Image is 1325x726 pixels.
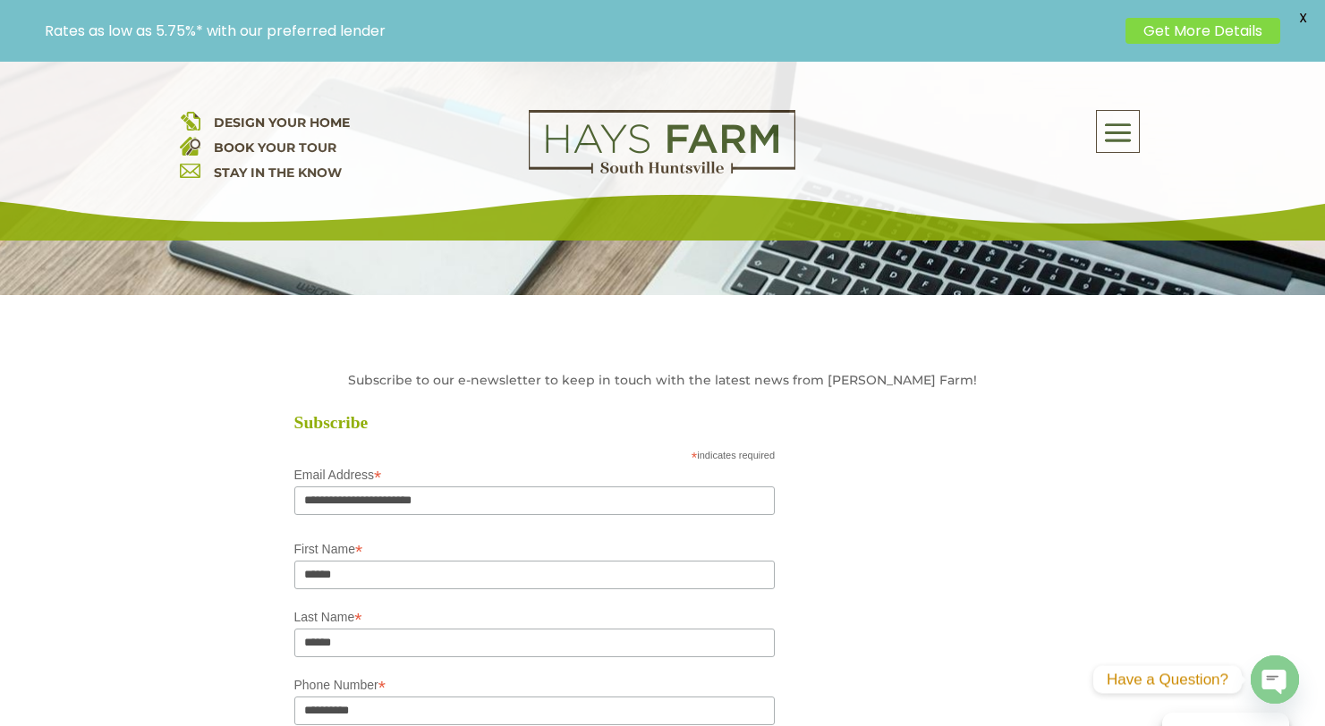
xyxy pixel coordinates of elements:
[294,414,795,432] h2: Subscribe
[1289,4,1316,31] span: X
[214,165,342,181] a: STAY IN THE KNOW
[294,536,776,558] label: First Name
[214,139,336,156] a: BOOK YOUR TOUR
[294,604,776,626] label: Last Name
[529,110,795,174] img: Logo
[180,135,200,156] img: book your home tour
[1125,18,1280,44] a: Get More Details
[276,367,1049,393] p: Subscribe to our e-newsletter to keep in touch with the latest news from [PERSON_NAME] Farm!
[180,110,200,131] img: design your home
[45,22,1117,39] p: Rates as low as 5.75%* with our preferred lender
[214,114,350,131] a: DESIGN YOUR HOME
[529,162,795,178] a: hays farm homes huntsville development
[294,445,776,462] div: indicates required
[294,462,776,484] label: Email Address
[294,672,776,694] label: Phone Number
